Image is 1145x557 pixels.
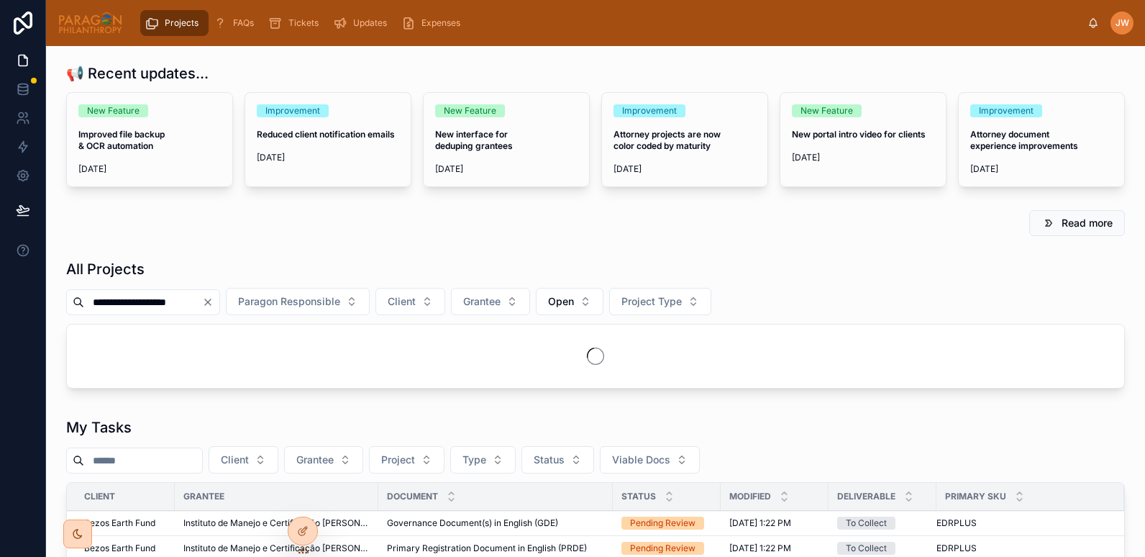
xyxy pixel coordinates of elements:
span: Tickets [288,17,319,29]
strong: Reduced client notification emails [257,129,395,140]
span: EDRPLUS [936,517,977,529]
a: Projects [140,10,209,36]
span: Bezos Earth Fund [84,543,155,554]
a: Expenses [397,10,470,36]
strong: Attorney projects are now color coded by maturity [613,129,723,151]
h1: My Tasks [66,417,132,438]
a: Bezos Earth Fund [84,543,166,554]
button: Select Button [600,446,700,474]
span: Read more [1062,216,1113,230]
span: Updates [353,17,387,29]
strong: Improved file backup & OCR automation [78,129,167,151]
span: Status [621,491,656,502]
button: Clear [202,296,219,308]
span: [DATE] 1:22 PM [729,517,791,529]
h1: 📢 Recent updates... [66,63,209,83]
a: EDRPLUS [936,517,1107,529]
a: [DATE] 1:22 PM [729,517,820,529]
button: Select Button [450,446,516,474]
a: New FeatureNew interface for deduping grantees[DATE] [423,92,590,187]
a: ImprovementReduced client notification emails[DATE] [245,92,411,187]
span: [DATE] 1:22 PM [729,543,791,554]
div: New Feature [87,104,140,117]
span: Project Type [621,294,682,309]
span: [DATE] [78,163,221,175]
div: New Feature [444,104,496,117]
span: Project [381,453,415,467]
button: Select Button [284,446,363,474]
span: Primary Registration Document in English (PRDE) [387,543,587,554]
a: FAQs [209,10,264,36]
a: New FeatureNew portal intro video for clients[DATE] [780,92,946,187]
h1: All Projects [66,259,145,279]
div: scrollable content [134,7,1087,39]
span: [DATE] [792,152,934,163]
a: ImprovementAttorney document experience improvements[DATE] [958,92,1125,187]
span: [DATE] [970,163,1113,175]
a: Governance Document(s) in English (GDE) [387,517,604,529]
a: Pending Review [621,517,712,530]
span: FAQs [233,17,254,29]
span: Type [462,453,486,467]
span: Client [84,491,115,502]
div: To Collect [846,517,887,530]
div: New Feature [800,104,853,117]
span: Projects [165,17,199,29]
button: Select Button [609,288,711,315]
strong: New portal intro video for clients [792,129,926,140]
span: Client [221,453,249,467]
button: Select Button [369,446,444,474]
a: [DATE] 1:22 PM [729,543,820,554]
div: Pending Review [630,517,695,530]
a: Pending Review [621,542,712,555]
span: Deliverable [837,491,895,502]
span: Grantee [183,491,224,502]
button: Select Button [226,288,370,315]
span: Modified [729,491,771,502]
strong: New interface for deduping grantees [435,129,513,151]
span: JW [1116,17,1129,29]
a: Updates [329,10,397,36]
span: Grantee [296,453,334,467]
button: Select Button [209,446,278,474]
span: Governance Document(s) in English (GDE) [387,517,558,529]
span: [DATE] [257,152,399,163]
div: To Collect [846,542,887,555]
img: App logo [58,12,123,35]
span: Viable Docs [612,453,670,467]
a: To Collect [837,542,928,555]
div: Pending Review [630,542,695,555]
span: Primary SKU [945,491,1006,502]
a: To Collect [837,517,928,530]
strong: Attorney document experience improvements [970,129,1078,151]
a: ImprovementAttorney projects are now color coded by maturity[DATE] [601,92,768,187]
a: Instituto de Manejo e Certificação [PERSON_NAME] e Agricola [183,543,370,554]
a: EDRPLUS [936,543,1107,554]
button: Read more [1029,210,1125,236]
button: Select Button [521,446,594,474]
a: Tickets [264,10,329,36]
span: Expenses [421,17,460,29]
span: Grantee [463,294,501,309]
div: Improvement [979,104,1034,117]
button: Select Button [451,288,530,315]
a: Instituto de Manejo e Certificação [PERSON_NAME] e Agricola [183,517,370,529]
a: New FeatureImproved file backup & OCR automation[DATE] [66,92,233,187]
button: Select Button [375,288,445,315]
span: Paragon Responsible [238,294,340,309]
a: Primary Registration Document in English (PRDE) [387,543,604,554]
div: Improvement [622,104,677,117]
div: Improvement [265,104,320,117]
span: EDRPLUS [936,543,977,554]
a: Bezos Earth Fund [84,517,166,529]
span: Status [534,453,565,467]
button: Select Button [536,288,603,315]
span: Bezos Earth Fund [84,517,155,529]
span: [DATE] [613,163,756,175]
span: Open [548,294,574,309]
span: [DATE] [435,163,578,175]
span: Client [388,294,416,309]
span: Document [387,491,438,502]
